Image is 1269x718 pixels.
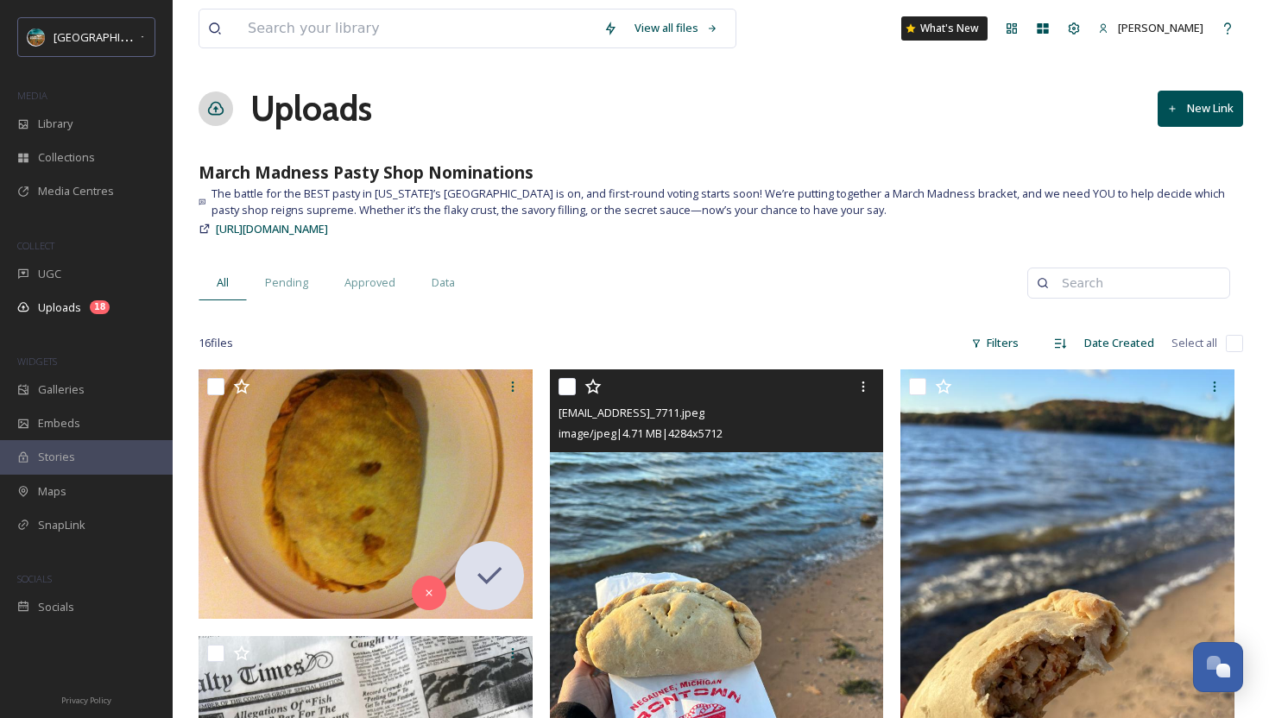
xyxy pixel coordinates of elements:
input: Search your library [239,9,595,47]
a: View all files [626,11,727,45]
img: ext_1742346585.167723_Pookie2356@aol.com-inbound3557044682810256889.jpg [199,369,533,619]
span: COLLECT [17,239,54,252]
span: MEDIA [17,89,47,102]
div: Filters [963,326,1027,360]
span: [EMAIL_ADDRESS]_7711.jpeg [559,405,704,420]
span: Media Centres [38,183,114,199]
span: WIDGETS [17,355,57,368]
span: Socials [38,599,74,615]
span: Embeds [38,415,80,431]
span: Uploads [38,299,81,316]
a: [URL][DOMAIN_NAME] [216,218,328,239]
span: SnapLink [38,517,85,533]
img: Snapsea%20Profile.jpg [28,28,45,46]
div: Date Created [1076,326,1163,360]
span: UGC [38,266,61,282]
span: [GEOGRAPHIC_DATA][US_STATE] [54,28,222,45]
span: 16 file s [199,335,233,351]
div: 18 [90,300,110,314]
input: Search [1053,266,1221,300]
span: Maps [38,483,66,500]
span: [URL][DOMAIN_NAME] [216,221,328,236]
a: [PERSON_NAME] [1089,11,1212,45]
button: Open Chat [1193,642,1243,692]
span: Privacy Policy [61,695,111,706]
span: Collections [38,149,95,166]
span: Approved [344,274,395,291]
span: Pending [265,274,308,291]
span: Library [38,116,73,132]
a: What's New [901,16,988,41]
span: All [217,274,229,291]
span: Stories [38,449,75,465]
a: Privacy Policy [61,689,111,709]
a: Uploads [250,83,372,135]
span: SOCIALS [17,572,52,585]
strong: March Madness Pasty Shop Nominations [199,161,533,184]
span: Galleries [38,381,85,398]
span: [PERSON_NAME] [1118,20,1203,35]
button: New Link [1158,91,1243,126]
span: Select all [1171,335,1217,351]
span: image/jpeg | 4.71 MB | 4284 x 5712 [559,425,723,441]
span: Data [432,274,455,291]
span: The battle for the BEST pasty in [US_STATE]’s [GEOGRAPHIC_DATA] is on, and first-round voting sta... [211,186,1243,218]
